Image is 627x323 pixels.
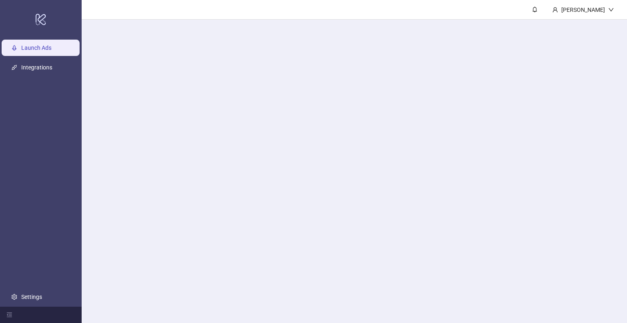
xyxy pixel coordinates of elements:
[7,312,12,318] span: menu-fold
[21,294,42,300] a: Settings
[608,7,614,13] span: down
[558,5,608,14] div: [PERSON_NAME]
[552,7,558,13] span: user
[21,64,52,71] a: Integrations
[21,45,51,51] a: Launch Ads
[532,7,538,12] span: bell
